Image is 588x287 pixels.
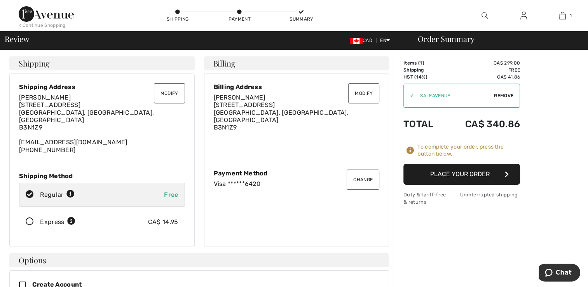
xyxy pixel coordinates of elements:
[19,83,185,91] div: Shipping Address
[19,94,71,101] span: [PERSON_NAME]
[539,264,580,283] iframe: Opens a widget where you can chat to one of our agents
[40,217,75,227] div: Express
[417,143,520,157] div: To complete your order, press the button below.
[403,111,445,137] td: Total
[570,12,572,19] span: 1
[403,66,445,73] td: Shipping
[290,16,313,23] div: Summary
[445,111,520,137] td: CA$ 340.86
[19,101,154,131] span: [STREET_ADDRESS] [GEOGRAPHIC_DATA], [GEOGRAPHIC_DATA], [GEOGRAPHIC_DATA] B3N1Z9
[154,83,185,103] button: Modify
[543,11,581,20] a: 1
[520,11,527,20] img: My Info
[5,35,29,43] span: Review
[214,170,380,177] div: Payment Method
[9,253,389,267] h4: Options
[40,190,75,199] div: Regular
[214,101,349,131] span: [STREET_ADDRESS] [GEOGRAPHIC_DATA], [GEOGRAPHIC_DATA], [GEOGRAPHIC_DATA] B3N1Z9
[350,38,375,43] span: CAD
[166,16,189,23] div: Shipping
[213,59,236,67] span: Billing
[514,11,533,21] a: Sign In
[19,172,185,180] div: Shipping Method
[348,83,379,103] button: Modify
[19,94,185,154] div: [EMAIL_ADDRESS][DOMAIN_NAME] [PHONE_NUMBER]
[347,170,379,190] button: Change
[494,92,513,99] span: Remove
[420,60,422,66] span: 1
[414,84,494,107] input: Promo code
[445,59,520,66] td: CA$ 299.00
[19,22,66,29] div: < Continue Shopping
[445,73,520,80] td: CA$ 41.86
[403,73,445,80] td: HST (14%)
[350,38,363,44] img: Canadian Dollar
[404,92,414,99] div: ✔
[148,217,178,227] div: CA$ 14.95
[403,191,520,206] div: Duty & tariff-free | Uninterrupted shipping & returns
[408,35,583,43] div: Order Summary
[403,59,445,66] td: Items ( )
[403,164,520,185] button: Place Your Order
[164,191,178,198] span: Free
[559,11,566,20] img: My Bag
[445,66,520,73] td: Free
[19,6,74,22] img: 1ère Avenue
[228,16,251,23] div: Payment
[19,59,50,67] span: Shipping
[214,94,265,101] span: [PERSON_NAME]
[482,11,488,20] img: search the website
[214,83,380,91] div: Billing Address
[380,38,390,43] span: EN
